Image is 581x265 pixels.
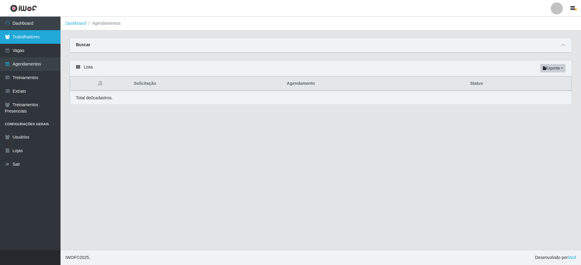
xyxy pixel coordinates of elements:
[283,77,467,91] th: Agendamento
[76,42,90,47] strong: Buscar
[76,95,113,101] p: Total de 0 cadastros.
[540,64,566,72] button: Exportar
[70,60,572,76] div: Lista
[65,21,86,26] a: Dashboard
[130,77,283,91] th: Solicitação
[86,20,121,27] li: Agendamentos
[535,254,576,261] span: Desenvolvido por
[10,5,37,12] img: CoreUI Logo
[65,254,90,261] span: © 2025 .
[568,255,576,260] a: iWof
[65,255,77,260] span: IWOF
[61,17,581,30] nav: breadcrumb
[466,77,571,91] th: Status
